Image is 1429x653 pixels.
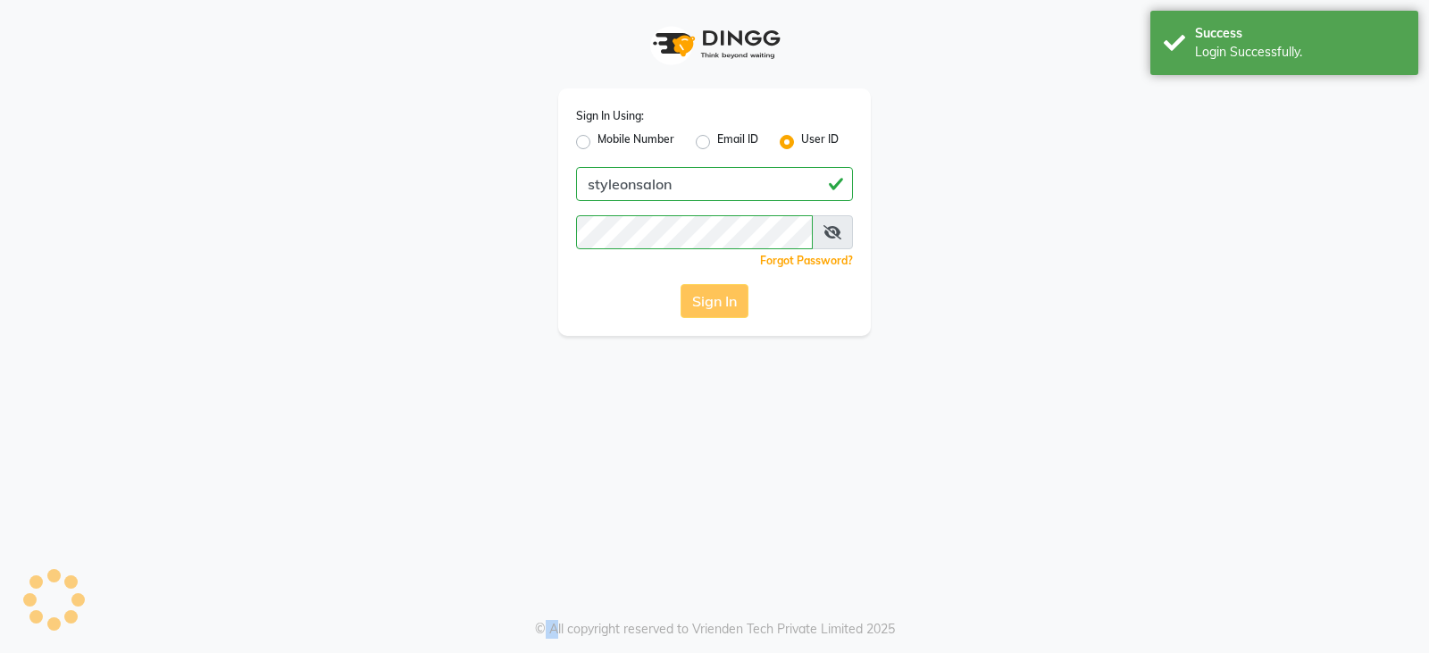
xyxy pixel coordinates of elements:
[576,215,813,249] input: Username
[717,131,758,153] label: Email ID
[1195,24,1405,43] div: Success
[1195,43,1405,62] div: Login Successfully.
[760,254,853,267] a: Forgot Password?
[801,131,839,153] label: User ID
[576,167,853,201] input: Username
[598,131,674,153] label: Mobile Number
[643,18,786,71] img: logo1.svg
[576,108,644,124] label: Sign In Using:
